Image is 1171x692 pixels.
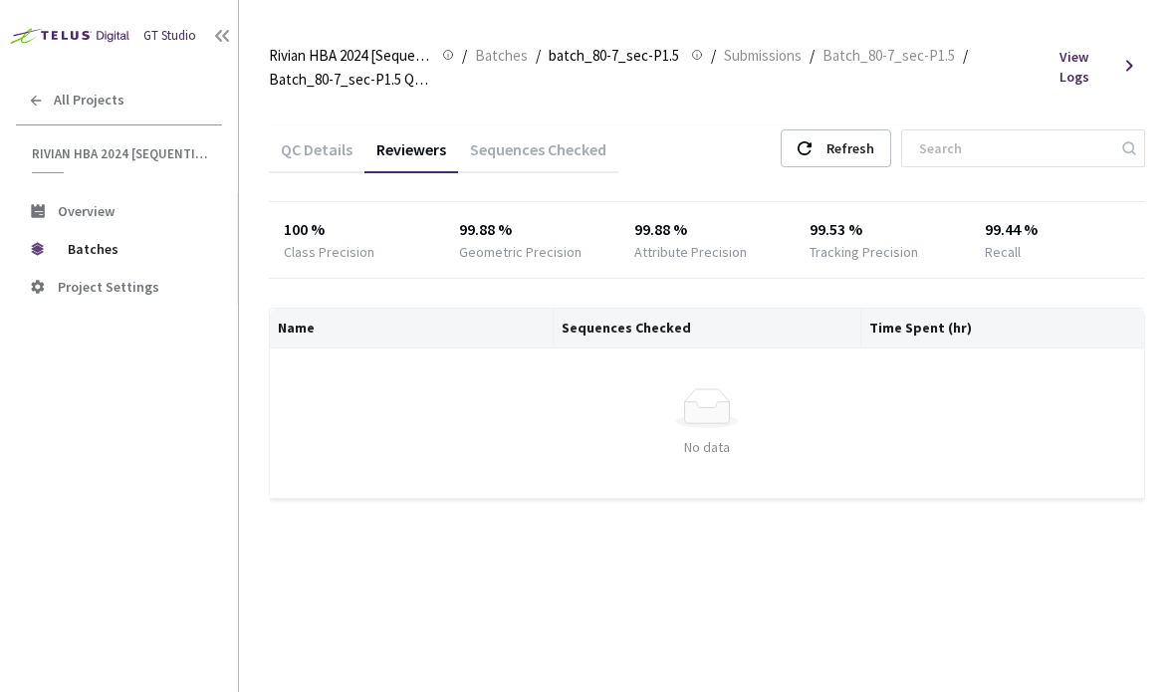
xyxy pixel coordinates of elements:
[459,218,605,242] div: 99.88 %
[810,242,918,262] div: Tracking Precision
[907,130,1119,166] input: Search
[143,27,196,46] div: GT Studio
[963,44,968,68] li: /
[58,202,115,220] span: Overview
[462,44,467,68] li: /
[269,139,364,173] div: QC Details
[861,309,1145,348] th: Time Spent (hr)
[549,44,679,68] span: batch_80-7_sec-P1.5
[284,242,374,262] div: Class Precision
[364,139,458,173] div: Reviewers
[269,44,430,68] span: Rivian HBA 2024 [Sequential]
[68,229,204,269] span: Batches
[711,44,716,68] li: /
[471,44,532,66] a: Batches
[278,436,1136,458] div: No data
[536,44,541,68] li: /
[554,309,862,348] th: Sequences Checked
[58,278,159,296] span: Project Settings
[724,44,802,68] span: Submissions
[475,44,528,68] span: Batches
[822,44,955,68] span: Batch_80-7_sec-P1.5
[54,92,124,109] span: All Projects
[1059,47,1114,87] span: View Logs
[32,145,210,162] span: Rivian HBA 2024 [Sequential]
[819,44,959,66] a: Batch_80-7_sec-P1.5
[985,242,1021,262] div: Recall
[826,130,874,166] div: Refresh
[634,218,781,242] div: 99.88 %
[284,218,430,242] div: 100 %
[459,242,582,262] div: Geometric Precision
[720,44,806,66] a: Submissions
[270,309,554,348] th: Name
[269,68,430,92] span: Batch_80-7_sec-P1.5 QC - [DATE]
[985,218,1131,242] div: 99.44 %
[458,139,618,173] div: Sequences Checked
[810,44,815,68] li: /
[634,242,747,262] div: Attribute Precision
[810,218,956,242] div: 99.53 %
